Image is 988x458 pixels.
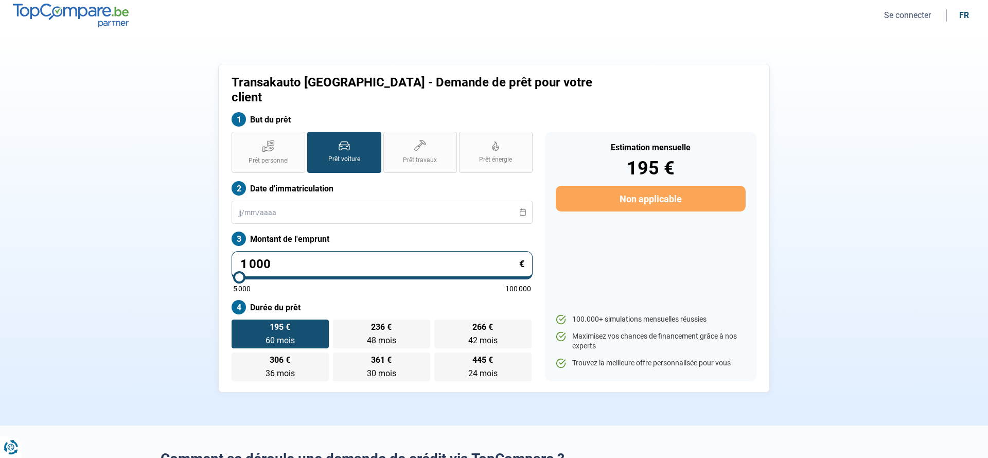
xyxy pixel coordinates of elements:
label: Montant de l'emprunt [232,232,533,246]
span: 48 mois [367,336,396,345]
span: Prêt personnel [249,156,289,165]
span: 195 € [270,323,290,331]
label: Date d'immatriculation [232,181,533,196]
li: Trouvez la meilleure offre personnalisée pour vous [556,358,746,368]
span: 306 € [270,356,290,364]
span: 5 000 [233,285,251,292]
li: 100.000+ simulations mensuelles réussies [556,314,746,325]
img: TopCompare.be [13,4,129,27]
div: 195 € [556,159,746,178]
span: Prêt travaux [403,156,437,165]
span: 266 € [472,323,493,331]
span: Prêt voiture [328,155,360,164]
span: 24 mois [468,368,498,378]
label: Durée du prêt [232,300,533,314]
span: 445 € [472,356,493,364]
span: 60 mois [266,336,295,345]
div: Estimation mensuelle [556,144,746,152]
h1: Transakauto [GEOGRAPHIC_DATA] - Demande de prêt pour votre client [232,75,622,105]
button: Non applicable [556,186,746,212]
label: But du prêt [232,112,533,127]
span: 100 000 [505,285,531,292]
button: Se connecter [881,10,934,21]
div: fr [959,10,969,20]
span: Prêt énergie [479,155,512,164]
span: 30 mois [367,368,396,378]
input: jj/mm/aaaa [232,201,533,224]
li: Maximisez vos chances de financement grâce à nos experts [556,331,746,351]
span: € [519,259,524,269]
span: 42 mois [468,336,498,345]
span: 36 mois [266,368,295,378]
span: 236 € [371,323,392,331]
span: 361 € [371,356,392,364]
